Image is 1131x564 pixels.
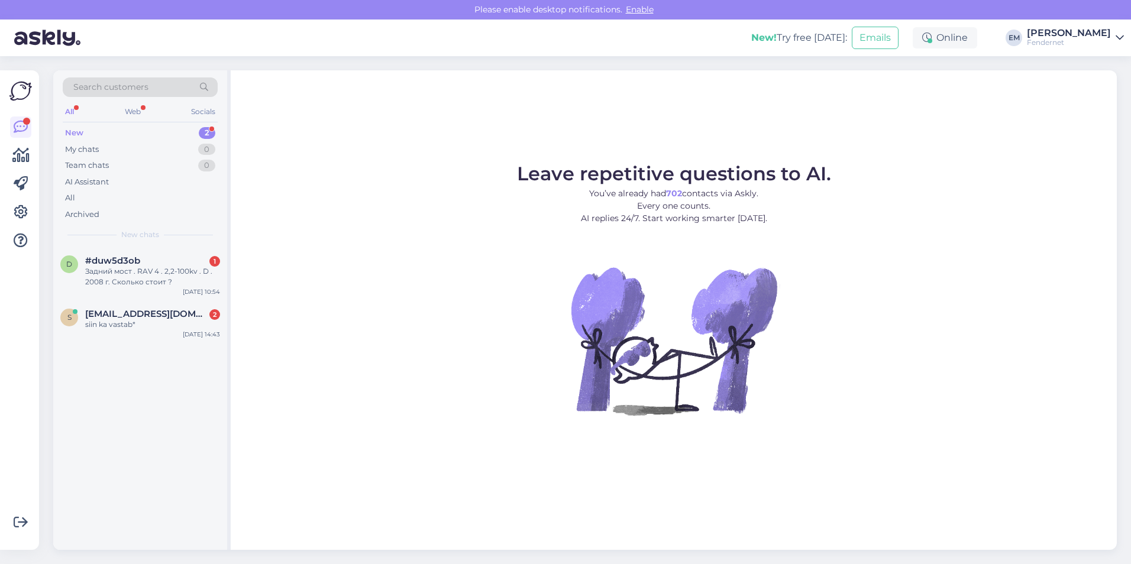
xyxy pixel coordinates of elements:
[1027,38,1111,47] div: Fendernet
[198,144,215,155] div: 0
[751,32,777,43] b: New!
[85,266,220,287] div: Задний мост . RAV 4 . 2,2-100kv . D . 2008 г. Сколько стоит ?
[852,27,899,49] button: Emails
[85,319,220,330] div: siin ka vastab*
[65,144,99,155] div: My chats
[65,160,109,171] div: Team chats
[121,229,159,240] span: New chats
[85,255,140,266] span: #duw5d3ob
[199,127,215,139] div: 2
[1027,28,1111,38] div: [PERSON_NAME]
[65,127,83,139] div: New
[67,313,72,322] span: s
[209,256,220,267] div: 1
[65,192,75,204] div: All
[122,104,143,119] div: Web
[666,188,682,199] b: 702
[183,287,220,296] div: [DATE] 10:54
[1006,30,1022,46] div: EM
[65,209,99,221] div: Archived
[66,260,72,268] span: d
[622,4,657,15] span: Enable
[567,234,780,447] img: No Chat active
[913,27,977,48] div: Online
[517,187,831,225] p: You’ve already had contacts via Askly. Every one counts. AI replies 24/7. Start working smarter [...
[198,160,215,171] div: 0
[517,162,831,185] span: Leave repetitive questions to AI.
[73,81,148,93] span: Search customers
[63,104,76,119] div: All
[9,80,32,102] img: Askly Logo
[85,309,208,319] span: stenver@fendernet.ee
[65,176,109,188] div: AI Assistant
[189,104,218,119] div: Socials
[1027,28,1124,47] a: [PERSON_NAME]Fendernet
[751,31,847,45] div: Try free [DATE]:
[209,309,220,320] div: 2
[183,330,220,339] div: [DATE] 14:43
